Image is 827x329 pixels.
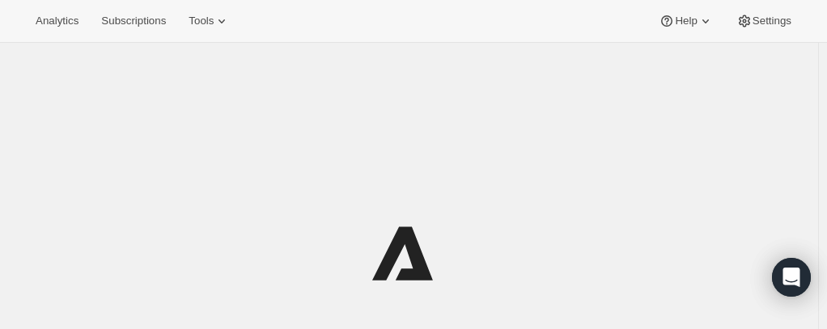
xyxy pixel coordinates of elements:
div: Open Intercom Messenger [772,258,811,297]
button: Tools [179,10,240,32]
button: Subscriptions [91,10,176,32]
button: Settings [727,10,801,32]
button: Analytics [26,10,88,32]
span: Help [675,15,697,27]
span: Tools [189,15,214,27]
span: Settings [753,15,791,27]
button: Help [649,10,723,32]
span: Subscriptions [101,15,166,27]
span: Analytics [36,15,78,27]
